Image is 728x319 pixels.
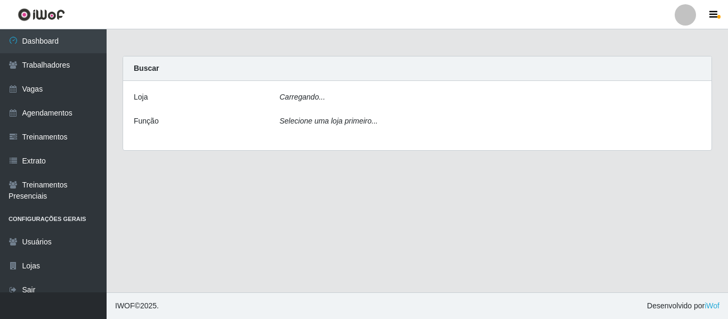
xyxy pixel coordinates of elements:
span: © 2025 . [115,300,159,312]
span: IWOF [115,301,135,310]
strong: Buscar [134,64,159,72]
span: Desenvolvido por [647,300,719,312]
i: Carregando... [280,93,326,101]
img: CoreUI Logo [18,8,65,21]
i: Selecione uma loja primeiro... [280,117,378,125]
a: iWof [705,301,719,310]
label: Loja [134,92,148,103]
label: Função [134,116,159,127]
